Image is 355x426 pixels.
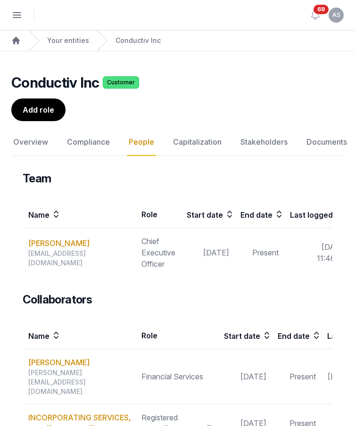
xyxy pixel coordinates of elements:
h3: Team [23,171,51,186]
nav: Tabs [11,129,344,156]
a: Capitalization [171,129,223,156]
th: Role [136,201,181,228]
a: Your entities [47,36,89,45]
h2: Conductiv Inc [11,74,99,91]
th: Name [23,201,136,228]
span: Present [252,248,279,257]
a: Documents [305,129,349,156]
span: Present [289,372,316,381]
td: [DATE] [181,228,235,278]
span: 69 [314,5,329,14]
span: AS [332,12,340,18]
td: [DATE] [218,349,272,404]
span: [DATE] 11:46AM [317,242,347,263]
th: Role [136,322,218,349]
a: [PERSON_NAME] [28,357,90,368]
div: [EMAIL_ADDRESS][DOMAIN_NAME] [28,249,135,268]
button: AS [329,8,344,23]
a: [PERSON_NAME] [28,238,90,249]
a: Add role [11,98,66,121]
a: Stakeholders [239,129,289,156]
a: Compliance [65,129,112,156]
a: Conductiv Inc [116,36,161,45]
th: Last logged in [284,201,353,228]
a: Overview [11,129,50,156]
a: People [127,129,156,156]
th: Start date [181,201,235,228]
th: Start date [218,322,272,349]
div: [PERSON_NAME][EMAIL_ADDRESS][DOMAIN_NAME] [28,368,135,396]
th: End date [235,201,284,228]
span: Customer [103,76,139,89]
h3: Collaborators [23,292,92,307]
th: End date [272,322,322,349]
th: Name [23,322,136,349]
td: Financial Services [136,349,218,404]
td: Chief Executive Officer [136,228,181,278]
